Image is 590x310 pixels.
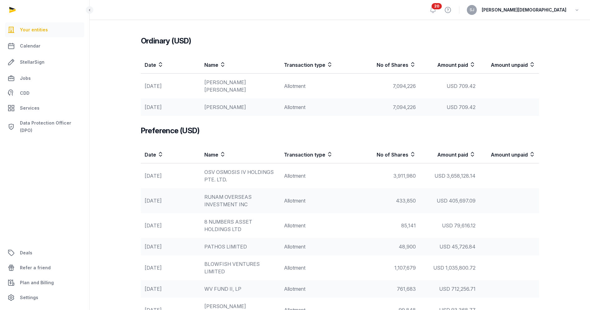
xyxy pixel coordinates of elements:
a: Deals [5,245,84,260]
span: USD 3,658,128.14 [434,173,476,179]
td: 761,683 [360,280,420,298]
a: Data Protection Officer (DPO) [5,117,84,137]
td: [DATE] [141,188,201,213]
div: BLOWFISH VENTURES LIMITED [204,260,276,275]
a: StellarSign [5,55,84,70]
td: 433,850 [360,188,420,213]
span: Plan and Billing [20,279,54,286]
a: Calendar [5,39,84,53]
th: Name [201,56,280,74]
span: StellarSign [20,58,44,66]
div: PATHOS LIMITED [204,243,276,250]
td: [DATE] [141,98,201,116]
a: CDD [5,87,84,99]
th: Amount paid [420,146,479,163]
td: [DATE] [141,163,201,189]
td: 3,911,980 [360,163,420,189]
th: Transaction type [280,146,360,163]
button: SJ [467,5,477,15]
a: Plan and Billing [5,275,84,290]
a: Services [5,101,84,116]
span: [PERSON_NAME][DEMOGRAPHIC_DATA] [482,6,566,14]
td: 48,900 [360,238,420,255]
td: [DATE] [141,280,201,298]
td: [DATE] [141,238,201,255]
span: USD 712,256.71 [439,286,476,292]
a: Jobs [5,71,84,86]
td: [DATE] [141,213,201,238]
span: Services [20,104,39,112]
span: Settings [20,294,38,301]
td: Allotment [280,98,360,116]
td: 7,094,226 [360,74,420,99]
iframe: Chat Widget [478,238,590,310]
span: Jobs [20,75,31,82]
div: [PERSON_NAME] [PERSON_NAME] [204,79,276,93]
th: Date [141,146,201,163]
th: Amount paid [420,56,479,74]
span: Deals [20,249,32,257]
span: CDD [20,89,30,97]
td: Allotment [280,213,360,238]
h3: Preference (USD) [141,126,539,136]
div: RUNAM OVERSEAS INVESTMENT INC [204,193,276,208]
td: 7,094,226 [360,98,420,116]
span: USD 45,726.84 [439,244,476,250]
th: Transaction type [280,56,360,74]
td: Allotment [280,163,360,189]
div: [PERSON_NAME] [204,103,276,111]
div: WV FUND II, LP [204,285,276,293]
td: Allotment [280,280,360,298]
span: USD 1,035,800.72 [433,265,476,271]
td: Allotment [280,238,360,255]
span: Data Protection Officer (DPO) [20,119,82,134]
span: 20 [432,3,442,9]
span: USD 79,616.12 [442,222,476,229]
td: 1,107,679 [360,255,420,280]
th: Amount unpaid [479,146,539,163]
th: Amount unpaid [479,56,539,74]
th: Name [201,146,280,163]
th: No of Shares [360,146,420,163]
a: Refer a friend [5,260,84,275]
div: 8 NUMBERS ASSET HOLDINGS LTD [204,218,276,233]
td: Allotment [280,188,360,213]
td: 85,141 [360,213,420,238]
span: USD 405,697.09 [437,198,476,204]
td: [DATE] [141,255,201,280]
span: Refer a friend [20,264,51,271]
td: Allotment [280,255,360,280]
div: OSV OSMOSIS IV HOLDINGS PTE. LTD. [204,168,276,183]
h3: Ordinary (USD) [141,36,539,46]
span: USD 709.42 [447,83,476,89]
td: Allotment [280,74,360,99]
span: Your entities [20,26,48,34]
th: Date [141,56,201,74]
a: Your entities [5,22,84,37]
span: Calendar [20,42,40,50]
span: USD 709.42 [447,104,476,110]
td: [DATE] [141,74,201,99]
th: No of Shares [360,56,420,74]
span: SJ [470,8,474,12]
a: Settings [5,290,84,305]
